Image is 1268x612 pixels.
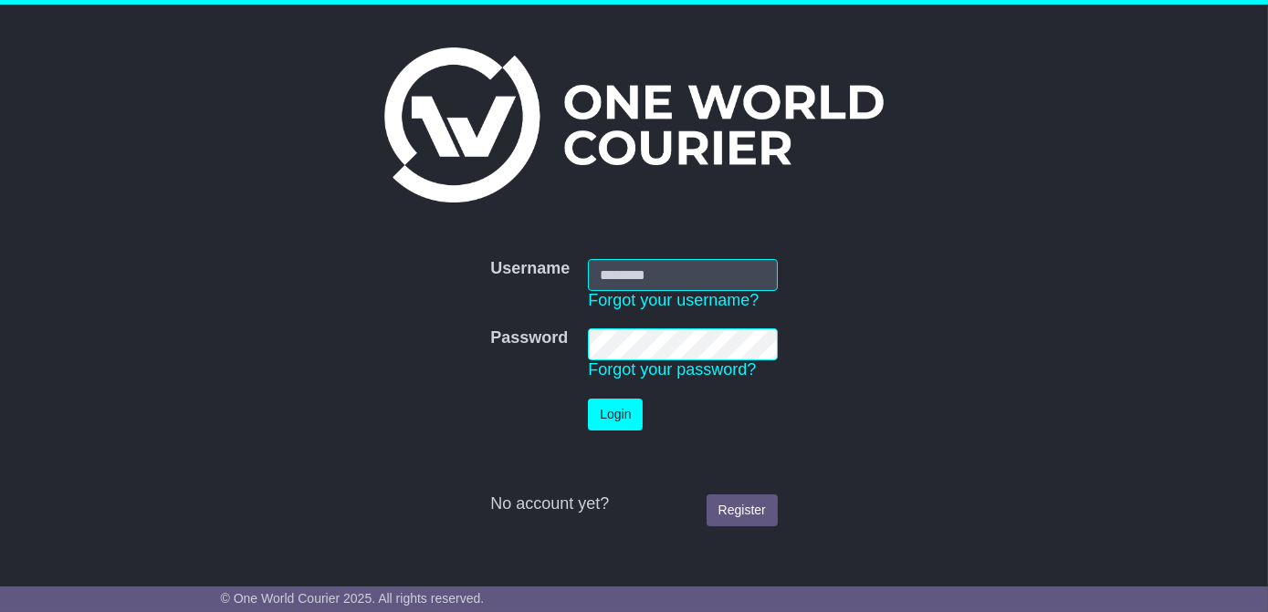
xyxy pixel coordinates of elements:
[490,328,568,348] label: Password
[707,494,778,526] a: Register
[384,47,883,202] img: One World
[221,591,485,606] span: © One World Courier 2025. All rights reserved.
[588,291,759,309] a: Forgot your username?
[588,399,643,430] button: Login
[490,259,570,279] label: Username
[490,494,778,514] div: No account yet?
[588,360,756,379] a: Forgot your password?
